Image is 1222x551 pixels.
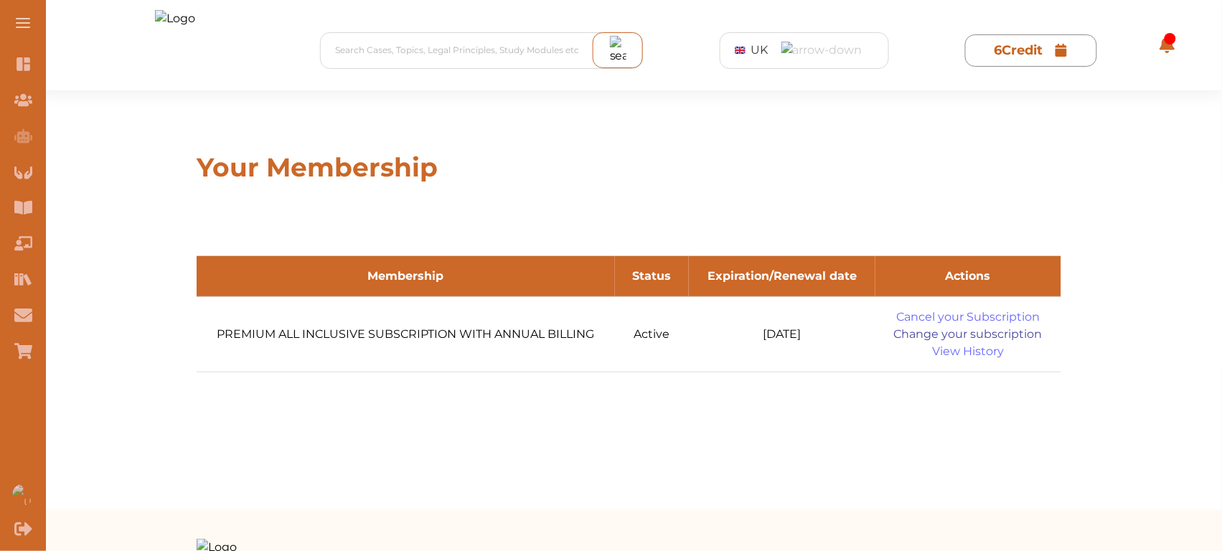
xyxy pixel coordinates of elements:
[144,10,258,90] img: Logo
[751,42,769,59] span: UK
[893,343,1044,360] a: View History
[615,256,690,297] th: Status
[893,326,1044,343] a: Change your subscription
[197,148,1061,187] p: Your Membership
[965,34,1097,67] button: [object Object]
[12,484,34,506] img: User profile
[197,256,615,297] th: Membership
[893,309,1044,326] a: Cancel your Subscription
[735,47,746,55] img: GB Flag
[610,36,626,65] img: search_icon
[781,42,863,59] img: arrow-down
[689,297,875,372] td: [DATE]
[197,297,615,372] td: PREMIUM ALL INCLUSIVE SUBSCRIPTION WITH ANNUAL BILLING
[689,256,875,297] th: Expiration/Renewal date
[995,41,1043,60] p: 6 Credit
[875,256,1061,297] th: Actions
[615,297,690,372] td: Active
